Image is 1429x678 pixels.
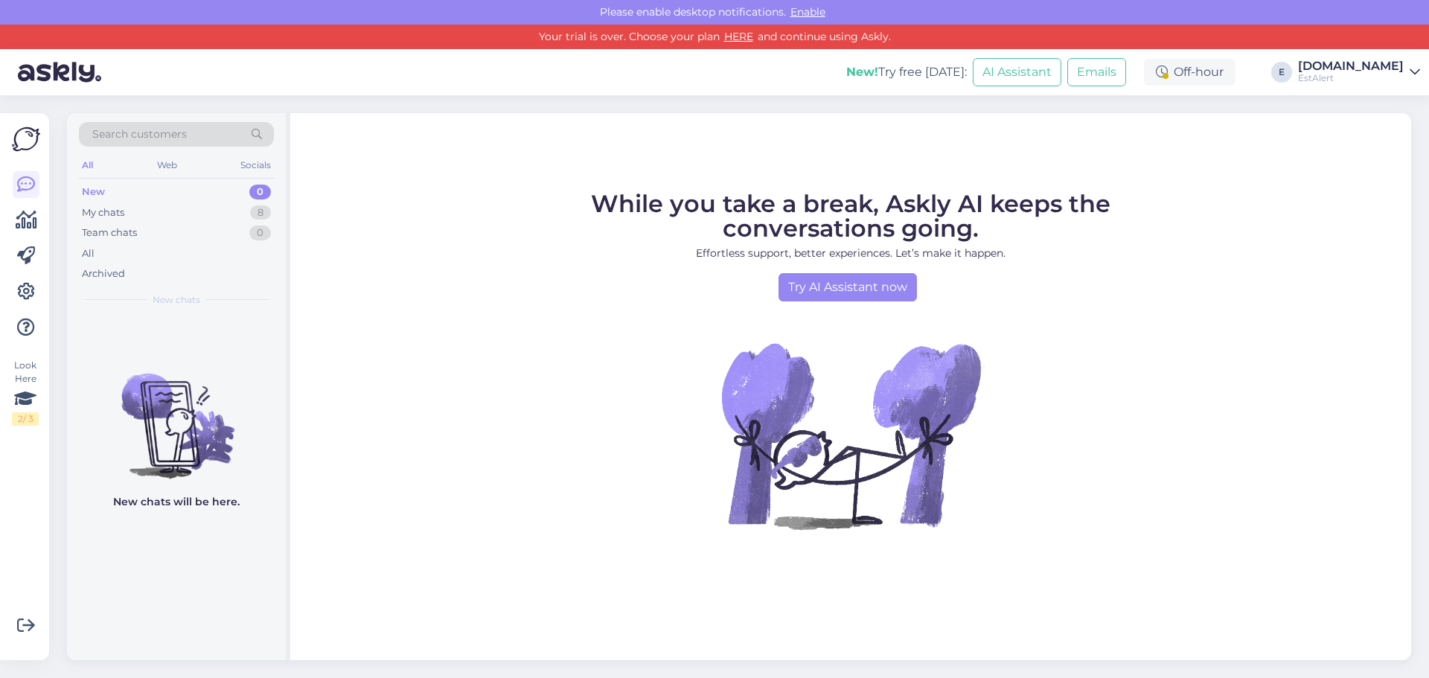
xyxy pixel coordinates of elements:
[153,293,200,307] span: New chats
[250,205,271,220] div: 8
[786,5,830,19] span: Enable
[154,156,180,175] div: Web
[717,301,985,569] img: No Chat active
[1298,60,1420,84] a: [DOMAIN_NAME]EstAlert
[82,185,105,199] div: New
[249,185,271,199] div: 0
[591,189,1110,243] span: While you take a break, Askly AI keeps the conversations going.
[846,63,967,81] div: Try free [DATE]:
[67,347,286,481] img: No chats
[82,226,137,240] div: Team chats
[12,125,40,153] img: Askly Logo
[12,412,39,426] div: 2 / 3
[1298,72,1404,84] div: EstAlert
[720,30,758,43] a: HERE
[1067,58,1126,86] button: Emails
[82,246,95,261] div: All
[523,246,1178,261] p: Effortless support, better experiences. Let’s make it happen.
[846,65,878,79] b: New!
[973,58,1061,86] button: AI Assistant
[79,156,96,175] div: All
[249,226,271,240] div: 0
[92,127,187,142] span: Search customers
[12,359,39,426] div: Look Here
[1271,62,1292,83] div: E
[82,266,125,281] div: Archived
[113,494,240,510] p: New chats will be here.
[779,273,917,301] a: Try AI Assistant now
[1144,59,1235,86] div: Off-hour
[1298,60,1404,72] div: [DOMAIN_NAME]
[237,156,274,175] div: Socials
[82,205,124,220] div: My chats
